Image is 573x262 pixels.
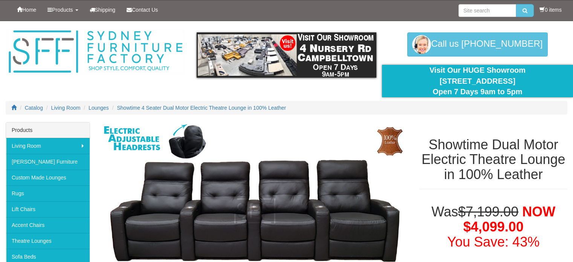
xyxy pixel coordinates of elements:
[117,105,286,111] a: Showtime 4 Seater Dual Motor Electric Theatre Lounge in 100% Leather
[6,217,90,233] a: Accent Chairs
[52,7,73,13] span: Products
[51,105,81,111] a: Living Room
[6,185,90,201] a: Rugs
[6,170,90,185] a: Custom Made Lounges
[22,7,36,13] span: Home
[458,4,516,17] input: Site search
[42,0,84,19] a: Products
[463,204,555,234] span: NOW $4,099.00
[458,204,518,219] del: $7,199.00
[121,0,163,19] a: Contact Us
[95,7,116,13] span: Shipping
[11,0,42,19] a: Home
[6,154,90,170] a: [PERSON_NAME] Furniture
[388,65,567,97] div: Visit Our HUGE Showroom [STREET_ADDRESS] Open 7 Days 9am to 5pm
[420,204,568,249] h1: Was
[132,7,158,13] span: Contact Us
[539,6,562,14] li: 0 items
[6,201,90,217] a: Lift Chairs
[197,32,376,78] img: showroom.gif
[89,105,109,111] a: Lounges
[6,233,90,249] a: Theatre Lounges
[25,105,43,111] a: Catalog
[447,234,539,250] font: You Save: 43%
[6,123,90,138] div: Products
[420,137,568,182] h1: Showtime Dual Motor Electric Theatre Lounge in 100% Leather
[6,138,90,154] a: Living Room
[84,0,121,19] a: Shipping
[6,29,185,75] img: Sydney Furniture Factory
